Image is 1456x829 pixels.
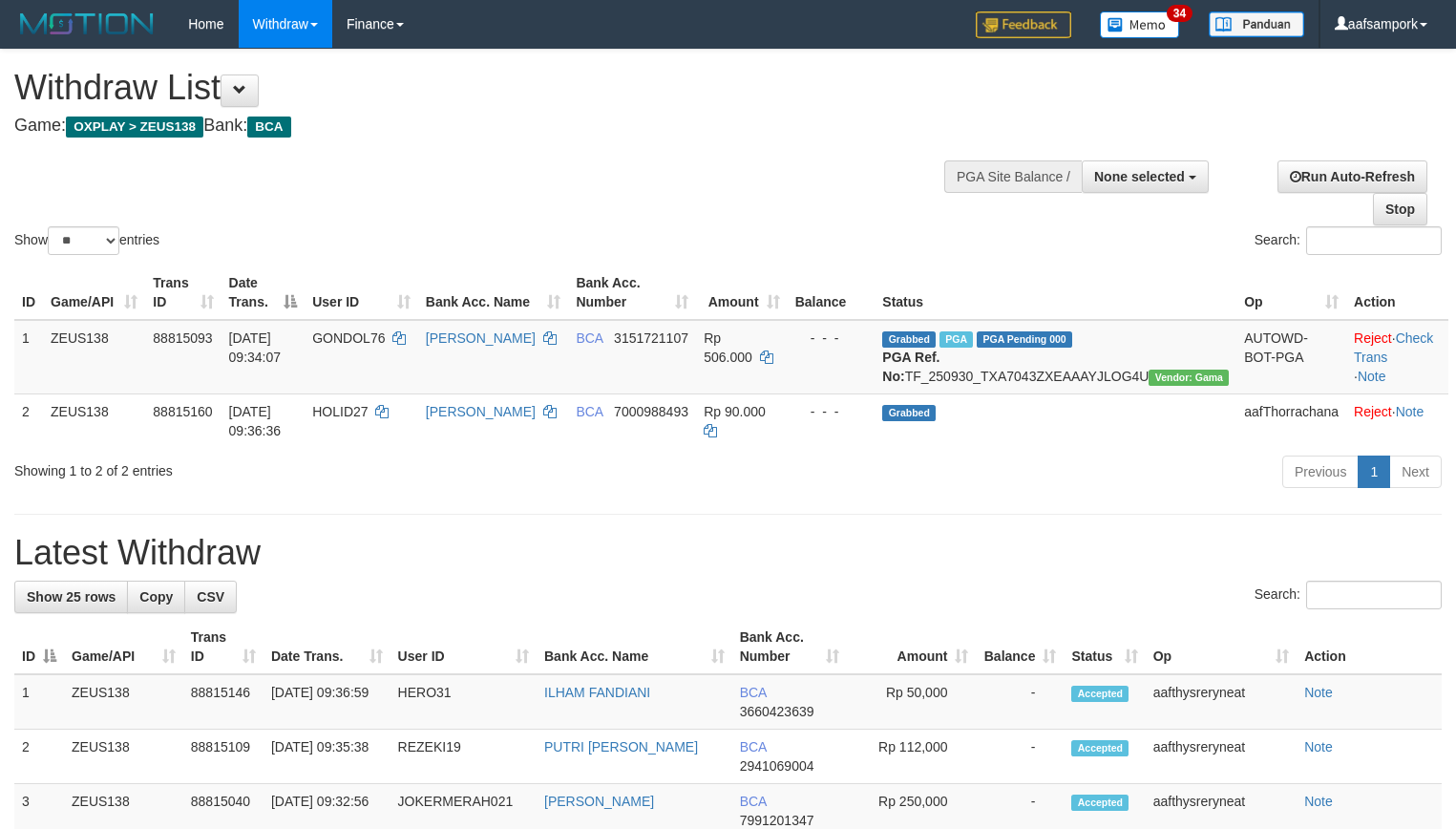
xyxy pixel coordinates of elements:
[1209,11,1304,37] img: panduan.png
[153,330,212,346] span: 88815093
[43,393,145,448] td: ZEUS138
[740,758,814,774] span: Copy 2941069004 to clipboard
[882,405,936,421] span: Grabbed
[197,589,224,605] span: CSV
[1236,320,1346,394] td: AUTOWD-BOT-PGA
[847,730,976,784] td: Rp 112,000
[48,226,119,255] select: Showentries
[27,589,116,605] span: Show 25 rows
[14,454,592,480] div: Showing 1 to 2 of 2 entries
[740,739,767,755] span: BCA
[740,794,767,809] span: BCA
[740,704,814,719] span: Copy 3660423639 to clipboard
[544,794,654,809] a: [PERSON_NAME]
[1167,5,1192,22] span: 34
[882,350,939,384] b: PGA Ref. No:
[976,674,1064,730] td: -
[14,320,43,394] td: 1
[1373,193,1427,225] a: Stop
[66,117,203,138] span: OXPLAY > ZEUS138
[184,581,237,613] a: CSV
[390,620,537,674] th: User ID: activate to sort column ascending
[14,581,128,613] a: Show 25 rows
[1064,620,1145,674] th: Status: activate to sort column ascending
[229,404,282,438] span: [DATE] 09:36:36
[64,674,183,730] td: ZEUS138
[875,266,1236,320] th: Status
[847,620,976,674] th: Amount: activate to sort column ascending
[312,330,385,346] span: GONDOL76
[418,266,569,320] th: Bank Acc. Name: activate to sort column ascending
[740,685,767,700] span: BCA
[614,330,688,346] span: Copy 3151721107 to clipboard
[1346,393,1448,448] td: ·
[1236,266,1346,320] th: Op: activate to sort column ascending
[14,730,64,784] td: 2
[704,404,766,419] span: Rp 90.000
[696,266,787,320] th: Amount: activate to sort column ascending
[426,404,536,419] a: [PERSON_NAME]
[1389,456,1442,488] a: Next
[1358,369,1386,384] a: Note
[43,320,145,394] td: ZEUS138
[312,404,368,419] span: HOLID27
[1149,370,1229,386] span: Vendor URL: https://trx31.1velocity.biz
[183,620,264,674] th: Trans ID: activate to sort column ascending
[1146,674,1297,730] td: aafthysreryneat
[1304,739,1333,755] a: Note
[153,404,212,419] span: 88815160
[390,674,537,730] td: HERO31
[544,739,698,755] a: PUTRI [PERSON_NAME]
[1354,404,1392,419] a: Reject
[795,402,868,421] div: - - -
[1354,330,1392,346] a: Reject
[1094,169,1185,184] span: None selected
[1071,686,1129,702] span: Accepted
[1346,266,1448,320] th: Action
[939,331,973,348] span: Marked by aafsolysreylen
[390,730,537,784] td: REZEKI19
[14,69,952,107] h1: Withdraw List
[976,730,1064,784] td: -
[537,620,732,674] th: Bank Acc. Name: activate to sort column ascending
[14,534,1442,572] h1: Latest Withdraw
[229,330,282,365] span: [DATE] 09:34:07
[977,331,1072,348] span: PGA Pending
[14,117,952,136] h4: Game: Bank:
[14,266,43,320] th: ID
[14,674,64,730] td: 1
[1346,320,1448,394] td: · ·
[183,674,264,730] td: 88815146
[264,620,390,674] th: Date Trans.: activate to sort column ascending
[1236,393,1346,448] td: aafThorrachana
[740,813,814,828] span: Copy 7991201347 to clipboard
[222,266,306,320] th: Date Trans.: activate to sort column descending
[183,730,264,784] td: 88815109
[426,330,536,346] a: [PERSON_NAME]
[976,11,1071,38] img: Feedback.jpg
[14,10,159,38] img: MOTION_logo.png
[1255,226,1442,255] label: Search:
[64,730,183,784] td: ZEUS138
[795,329,868,348] div: - - -
[1100,11,1180,38] img: Button%20Memo.svg
[1071,740,1129,756] span: Accepted
[127,581,185,613] a: Copy
[1071,795,1129,811] span: Accepted
[544,685,650,700] a: ILHAM FANDIANI
[576,330,602,346] span: BCA
[264,730,390,784] td: [DATE] 09:35:38
[875,320,1236,394] td: TF_250930_TXA7043ZXEAAAYJLOG4U
[1255,581,1442,609] label: Search:
[139,589,173,605] span: Copy
[305,266,418,320] th: User ID: activate to sort column ascending
[1306,226,1442,255] input: Search:
[1396,404,1424,419] a: Note
[1146,620,1297,674] th: Op: activate to sort column ascending
[1277,160,1427,193] a: Run Auto-Refresh
[1354,330,1433,365] a: Check Trans
[614,404,688,419] span: Copy 7000988493 to clipboard
[976,620,1064,674] th: Balance: activate to sort column ascending
[64,620,183,674] th: Game/API: activate to sort column ascending
[1306,581,1442,609] input: Search:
